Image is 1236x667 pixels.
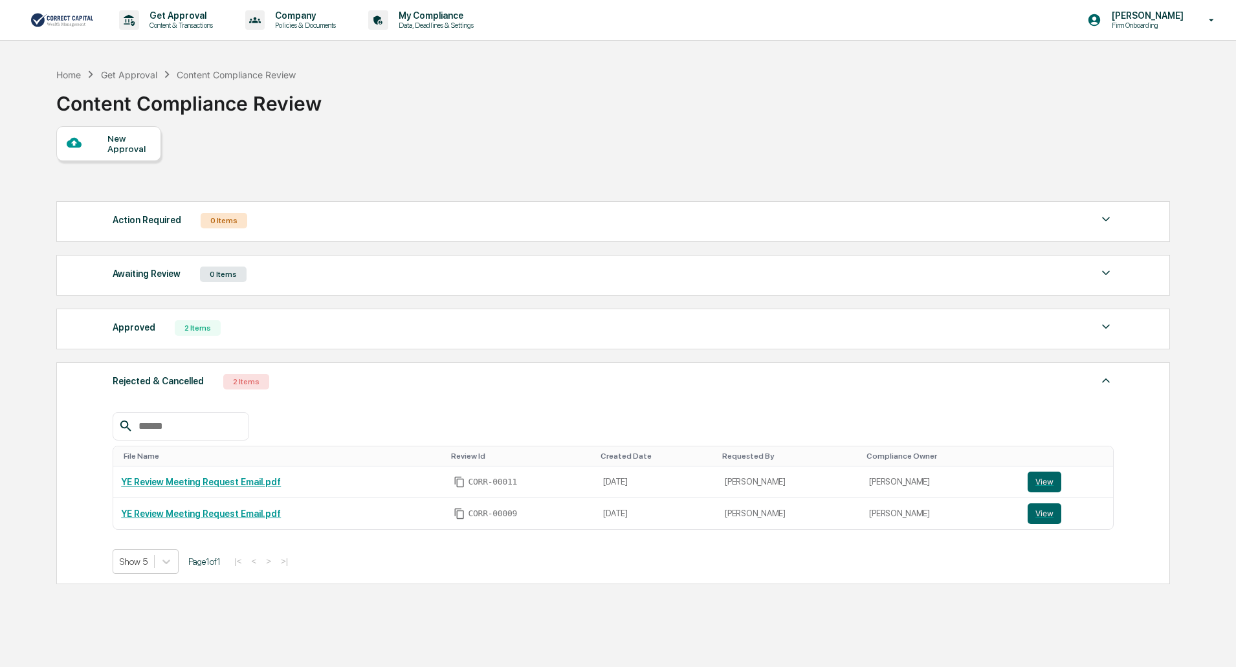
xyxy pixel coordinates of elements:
[717,466,861,498] td: [PERSON_NAME]
[113,319,155,336] div: Approved
[277,556,292,567] button: >|
[113,265,181,282] div: Awaiting Review
[1028,472,1105,492] a: View
[107,133,151,154] div: New Approval
[1101,10,1190,21] p: [PERSON_NAME]
[139,21,219,30] p: Content & Transactions
[388,21,480,30] p: Data, Deadlines & Settings
[121,477,281,487] a: YE Review Meeting Request Email.pdf
[1098,212,1114,227] img: caret
[1028,503,1105,524] a: View
[595,466,717,498] td: [DATE]
[1030,452,1108,461] div: Toggle SortBy
[595,498,717,529] td: [DATE]
[1028,472,1061,492] button: View
[175,320,221,336] div: 2 Items
[113,212,181,228] div: Action Required
[717,498,861,529] td: [PERSON_NAME]
[388,10,480,21] p: My Compliance
[200,267,247,282] div: 0 Items
[56,69,81,80] div: Home
[230,556,245,567] button: |<
[201,213,247,228] div: 0 Items
[31,12,93,28] img: logo
[454,476,465,488] span: Copy Id
[188,556,221,567] span: Page 1 of 1
[265,21,342,30] p: Policies & Documents
[113,373,204,389] div: Rejected & Cancelled
[454,508,465,519] span: Copy Id
[861,498,1020,529] td: [PERSON_NAME]
[1098,319,1114,334] img: caret
[1101,21,1190,30] p: Firm Onboarding
[451,452,590,461] div: Toggle SortBy
[1028,503,1061,524] button: View
[177,69,296,80] div: Content Compliance Review
[139,10,219,21] p: Get Approval
[468,508,517,519] span: CORR-00009
[265,10,342,21] p: Company
[247,556,260,567] button: <
[1098,265,1114,281] img: caret
[262,556,275,567] button: >
[101,69,157,80] div: Get Approval
[1098,373,1114,388] img: caret
[56,82,322,115] div: Content Compliance Review
[722,452,856,461] div: Toggle SortBy
[866,452,1015,461] div: Toggle SortBy
[124,452,441,461] div: Toggle SortBy
[601,452,712,461] div: Toggle SortBy
[861,466,1020,498] td: [PERSON_NAME]
[223,374,269,389] div: 2 Items
[121,508,281,519] a: YE Review Meeting Request Email.pdf
[468,477,517,487] span: CORR-00011
[1195,624,1230,659] iframe: Open customer support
